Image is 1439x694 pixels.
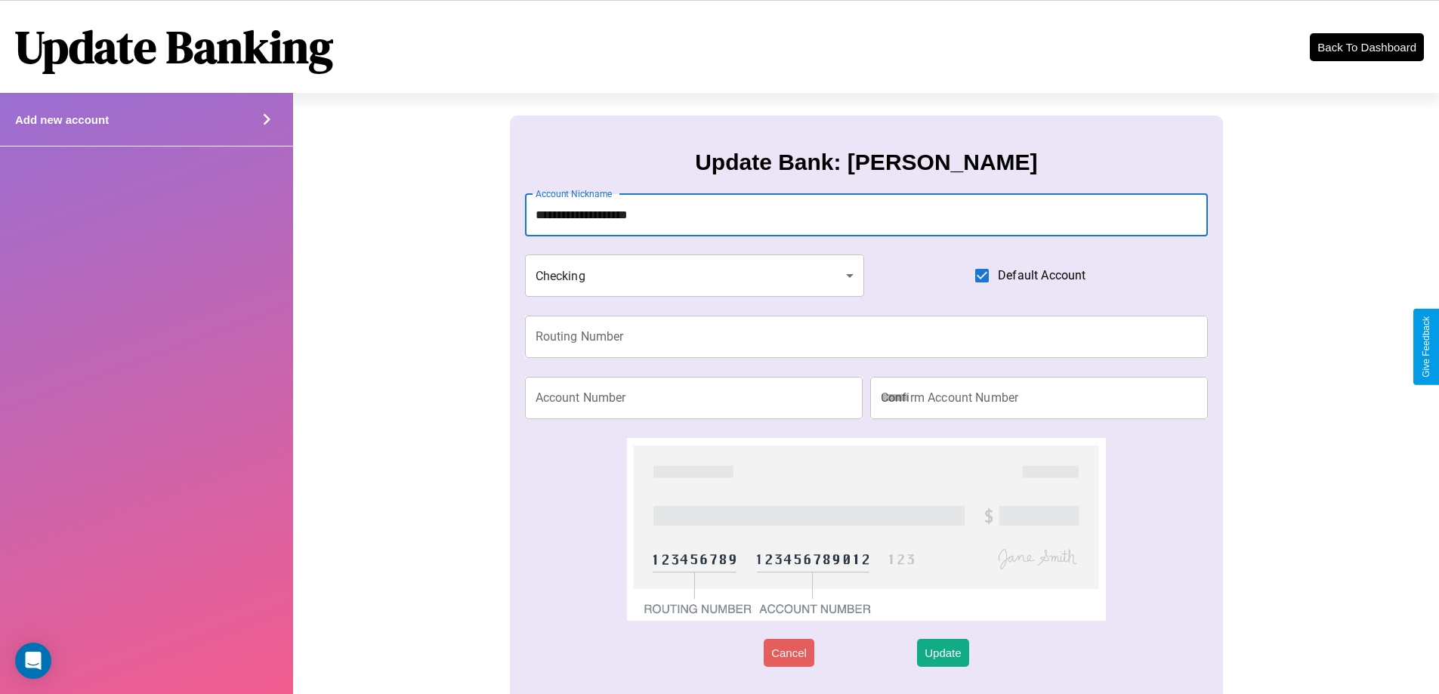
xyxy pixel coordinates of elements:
h4: Add new account [15,113,109,126]
button: Cancel [764,639,814,667]
img: check [627,438,1105,621]
div: Checking [525,254,865,297]
h1: Update Banking [15,16,333,78]
div: Give Feedback [1421,316,1431,378]
span: Default Account [998,267,1085,285]
button: Back To Dashboard [1310,33,1424,61]
label: Account Nickname [536,187,613,200]
div: Open Intercom Messenger [15,643,51,679]
h3: Update Bank: [PERSON_NAME] [695,150,1037,175]
button: Update [917,639,968,667]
